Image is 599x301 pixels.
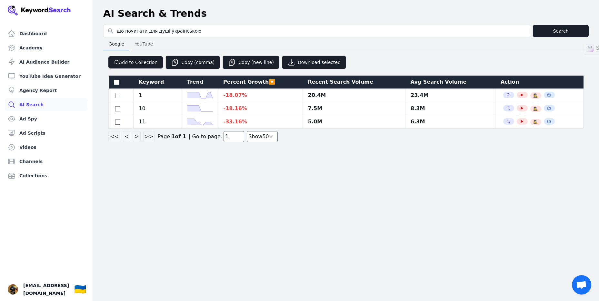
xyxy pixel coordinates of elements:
[223,56,279,69] button: Copy (new line)
[133,131,140,142] button: >
[411,78,490,86] div: Avg Search Volume
[5,169,87,182] a: Collections
[5,27,87,40] a: Dashboard
[5,112,87,125] a: Ad Spy
[103,8,207,19] h1: AI Search & Trends
[5,56,87,68] a: AI Audience Builder
[501,78,578,86] div: Action
[308,78,400,86] div: Recent Search Volume
[5,41,87,54] a: Academy
[224,105,297,112] div: -18.16 %
[411,118,490,126] div: 6.3M
[223,78,297,86] div: Percent Growth 🔽
[224,91,297,99] div: -18.07 %
[572,275,591,295] div: Відкритий чат
[123,131,130,142] button: <
[134,102,182,115] td: 10
[224,118,297,126] div: -33.16 %
[533,93,538,98] button: 🕵️‍♀️
[282,56,346,69] button: Download selected
[5,70,87,83] a: YouTube Idea Generator
[5,127,87,140] a: Ad Scripts
[411,105,490,112] div: 8.3M
[533,25,589,37] button: Search
[5,98,87,111] a: AI Search
[411,91,490,99] div: 23.4M
[134,89,182,102] td: 1
[106,39,127,48] span: Google
[74,283,86,296] button: 🇺🇦
[5,84,87,97] a: Agency Report
[5,141,87,154] a: Videos
[74,284,86,295] div: 🇺🇦
[157,133,170,140] div: Page
[8,5,71,16] img: Your Company
[139,78,177,86] div: Keyword
[308,118,400,126] div: 5.0M
[308,105,400,112] div: 7.5M
[171,133,186,140] strong: 1 of 1
[5,155,87,168] a: Channels
[187,78,213,86] div: Trend
[8,284,18,295] button: Open user button
[108,56,163,68] button: Add to Collection
[104,25,530,37] input: Search
[108,131,120,142] button: <<
[308,91,400,99] div: 20.4M
[189,131,244,142] span: | Go to page:
[533,119,538,125] button: 🕵️‍♀️
[134,115,182,129] td: 11
[23,282,69,297] span: [EMAIL_ADDRESS][DOMAIN_NAME]
[165,56,220,69] button: Copy (comma)
[533,106,538,111] button: 🕵️‍♀️
[132,39,155,48] span: YouTube
[143,131,155,142] button: >>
